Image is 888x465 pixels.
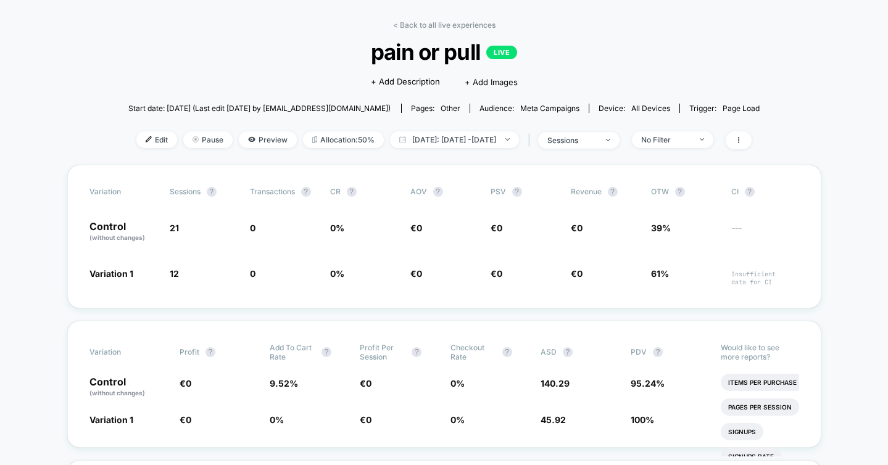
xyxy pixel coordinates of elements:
[745,187,755,197] button: ?
[89,221,157,242] p: Control
[89,389,145,397] span: (without changes)
[512,187,522,197] button: ?
[577,223,583,233] span: 0
[360,343,405,361] span: Profit Per Session
[366,414,371,425] span: 0
[721,398,799,416] li: Pages Per Session
[497,268,502,279] span: 0
[301,187,311,197] button: ?
[193,136,199,142] img: end
[270,378,298,389] span: 9.52 %
[270,414,284,425] span: 0 %
[641,135,691,144] div: No Filter
[502,347,512,357] button: ?
[205,347,215,357] button: ?
[571,187,602,196] span: Revenue
[250,223,255,233] span: 0
[180,378,191,389] span: €
[631,104,670,113] span: all devices
[89,187,157,197] span: Variation
[250,268,255,279] span: 0
[239,131,297,148] span: Preview
[89,414,133,425] span: Variation 1
[410,223,422,233] span: €
[330,187,341,196] span: CR
[303,131,384,148] span: Allocation: 50%
[330,223,344,233] span: 0 %
[651,223,671,233] span: 39%
[497,223,502,233] span: 0
[89,343,157,361] span: Variation
[89,268,133,279] span: Variation 1
[505,138,510,141] img: end
[441,104,460,113] span: other
[366,378,371,389] span: 0
[180,414,191,425] span: €
[541,347,557,356] span: ASD
[183,131,233,148] span: Pause
[525,131,538,149] span: |
[721,423,763,440] li: Signups
[312,136,317,143] img: rebalance
[631,414,654,425] span: 100 %
[146,136,152,142] img: edit
[390,131,519,148] span: [DATE]: [DATE] - [DATE]
[371,76,440,88] span: + Add Description
[577,268,583,279] span: 0
[541,414,566,425] span: 45.92
[360,378,371,389] span: €
[608,187,618,197] button: ?
[721,448,781,465] li: Signups Rate
[721,374,804,391] li: Items Per Purchase
[186,378,191,389] span: 0
[410,187,427,196] span: AOV
[411,104,460,113] div: Pages:
[547,136,597,145] div: sessions
[322,347,331,357] button: ?
[170,187,201,196] span: Sessions
[675,187,685,197] button: ?
[180,347,199,356] span: Profit
[491,223,502,233] span: €
[450,343,496,361] span: Checkout Rate
[250,187,295,196] span: Transactions
[128,104,391,113] span: Start date: [DATE] (Last edit [DATE] by [EMAIL_ADDRESS][DOMAIN_NAME])
[412,347,421,357] button: ?
[270,343,315,361] span: Add To Cart Rate
[563,347,573,357] button: ?
[417,268,422,279] span: 0
[689,104,760,113] div: Trigger:
[721,343,799,361] p: Would like to see more reports?
[450,414,465,425] span: 0 %
[330,268,344,279] span: 0 %
[491,268,502,279] span: €
[700,138,704,141] img: end
[571,223,583,233] span: €
[170,223,179,233] span: 21
[520,104,579,113] span: Meta campaigns
[631,378,665,389] span: 95.24 %
[651,187,719,197] span: OTW
[541,378,570,389] span: 140.29
[491,187,506,196] span: PSV
[723,104,760,113] span: Page Load
[160,39,728,65] span: pain or pull
[410,268,422,279] span: €
[433,187,443,197] button: ?
[731,224,799,242] span: ---
[653,347,663,357] button: ?
[631,347,647,356] span: PDV
[731,187,799,197] span: CI
[479,104,579,113] div: Audience:
[347,187,357,197] button: ?
[89,234,145,241] span: (without changes)
[450,378,465,389] span: 0 %
[571,268,583,279] span: €
[417,223,422,233] span: 0
[207,187,217,197] button: ?
[360,414,371,425] span: €
[486,46,517,59] p: LIVE
[399,136,406,142] img: calendar
[136,131,177,148] span: Edit
[606,139,610,141] img: end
